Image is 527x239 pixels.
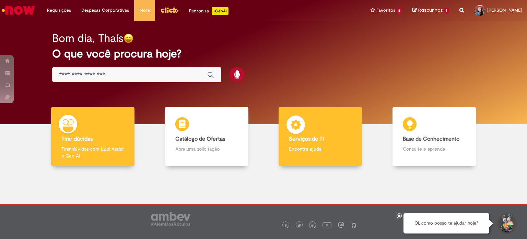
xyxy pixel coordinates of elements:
[47,7,71,14] span: Requisições
[175,145,238,152] p: Abra uma solicitação
[496,213,517,234] button: Iniciar Conversa de Suporte
[289,145,352,152] p: Encontre ajuda
[403,135,459,142] b: Base de Conhecimento
[81,7,129,14] span: Despesas Corporativas
[61,135,93,142] b: Tirar dúvidas
[36,107,150,166] a: Tirar dúvidas Tirar dúvidas com Lupi Assist e Gen Ai
[61,145,124,159] p: Tirar dúvidas com Lupi Assist e Gen Ai
[160,5,179,15] img: click_logo_yellow_360x200.png
[487,7,522,13] span: [PERSON_NAME]
[284,224,288,227] img: logo_footer_facebook.png
[418,7,443,13] span: Rascunhos
[289,135,324,142] b: Serviços de TI
[397,8,402,14] span: 6
[338,222,344,228] img: logo_footer_workplace.png
[444,8,449,14] span: 1
[323,220,331,229] img: logo_footer_youtube.png
[263,107,377,166] a: Serviços de TI Encontre ajuda
[403,145,466,152] p: Consulte e aprenda
[175,135,225,142] b: Catálogo de Ofertas
[150,107,264,166] a: Catálogo de Ofertas Abra uma solicitação
[377,107,491,166] a: Base de Conhecimento Consulte e aprenda
[139,7,150,14] span: More
[151,212,190,226] img: logo_footer_ambev_rotulo_gray.png
[351,222,357,228] img: logo_footer_naosei.png
[311,224,314,228] img: logo_footer_linkedin.png
[412,7,449,14] a: Rascunhos
[52,48,475,60] h2: O que você procura hoje?
[297,224,301,227] img: logo_footer_twitter.png
[189,7,229,15] div: Padroniza
[124,33,133,43] img: happy-face.png
[1,3,36,17] img: ServiceNow
[212,7,229,15] p: +GenAi
[403,213,489,233] div: Oi, como posso te ajudar hoje?
[52,32,124,44] h2: Bom dia, Thaís
[376,7,395,14] span: Favoritos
